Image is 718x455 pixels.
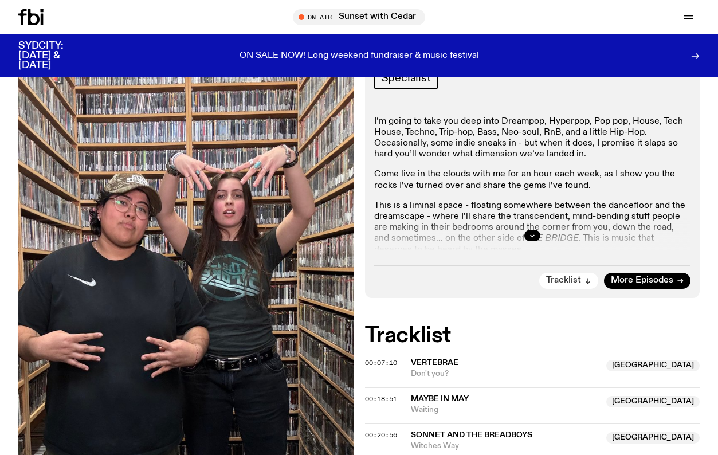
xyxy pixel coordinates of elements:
[606,432,700,444] span: [GEOGRAPHIC_DATA]
[411,359,458,367] span: Vertebrae
[374,67,438,89] a: Specialist
[365,432,397,438] button: 00:20:56
[539,273,598,289] button: Tracklist
[411,395,469,403] span: Maybe In May
[240,51,479,61] p: ON SALE NOW! Long weekend fundraiser & music festival
[365,325,700,346] h2: Tracklist
[411,405,600,415] span: Waiting
[606,396,700,407] span: [GEOGRAPHIC_DATA]
[293,9,425,25] button: On AirSunset with Cedar
[604,273,690,289] a: More Episodes
[411,368,600,379] span: Don't you?
[411,431,532,439] span: Sonnet and The Breadboys
[546,276,581,285] span: Tracklist
[365,396,397,402] button: 00:18:51
[374,169,691,191] p: Come live in the clouds with me for an hour each week, as I show you the rocks I’ve turned over a...
[374,116,691,160] p: I’m going to take you deep into Dreampop, Hyperpop, Pop pop, House, Tech House, Techno, Trip-hop,...
[365,394,397,403] span: 00:18:51
[365,360,397,366] button: 00:07:10
[411,441,600,452] span: Witches Way
[381,72,431,84] span: Specialist
[365,430,397,440] span: 00:20:56
[374,201,691,256] p: This is a liminal space - floating somewhere between the dancefloor and the dreamscape - where I’...
[18,41,92,70] h3: SYDCITY: [DATE] & [DATE]
[611,276,673,285] span: More Episodes
[365,358,397,367] span: 00:07:10
[606,360,700,371] span: [GEOGRAPHIC_DATA]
